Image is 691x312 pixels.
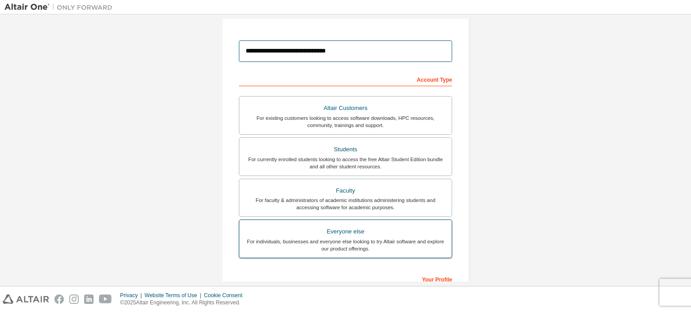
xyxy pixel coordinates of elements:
[245,114,446,129] div: For existing customers looking to access software downloads, HPC resources, community, trainings ...
[204,292,247,299] div: Cookie Consent
[4,3,117,12] img: Altair One
[245,156,446,170] div: For currently enrolled students looking to access the free Altair Student Edition bundle and all ...
[84,294,94,304] img: linkedin.svg
[69,294,79,304] img: instagram.svg
[99,294,112,304] img: youtube.svg
[54,294,64,304] img: facebook.svg
[3,294,49,304] img: altair_logo.svg
[245,238,446,252] div: For individuals, businesses and everyone else looking to try Altair software and explore our prod...
[245,197,446,211] div: For faculty & administrators of academic institutions administering students and accessing softwa...
[245,225,446,238] div: Everyone else
[120,292,144,299] div: Privacy
[245,143,446,156] div: Students
[239,72,452,86] div: Account Type
[245,185,446,197] div: Faculty
[120,299,248,307] p: © 2025 Altair Engineering, Inc. All Rights Reserved.
[245,102,446,114] div: Altair Customers
[144,292,204,299] div: Website Terms of Use
[239,272,452,286] div: Your Profile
